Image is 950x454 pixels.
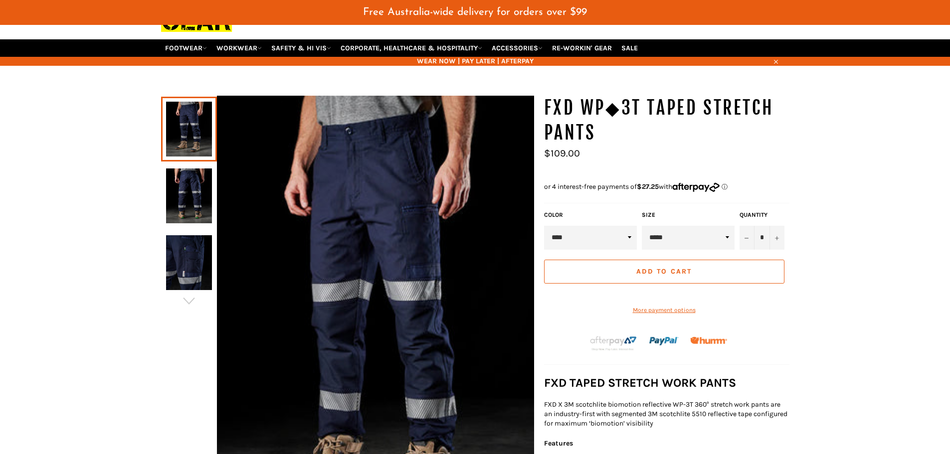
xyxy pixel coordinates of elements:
strong: Features [544,439,573,448]
img: Humm_core_logo_RGB-01_300x60px_small_195d8312-4386-4de7-b182-0ef9b6303a37.png [690,337,727,344]
button: Add to Cart [544,260,784,284]
button: Reduce item quantity by one [740,226,755,250]
a: CORPORATE, HEALTHCARE & HOSPITALITY [337,39,486,57]
span: WEAR NOW | PAY LATER | AFTERPAY [161,56,789,66]
a: FOOTWEAR [161,39,211,57]
img: FXD WP◆3T Taped Stretch Pants - Workin' Gear [166,168,212,223]
button: Increase item quantity by one [769,226,784,250]
a: RE-WORKIN' GEAR [548,39,616,57]
a: SALE [617,39,642,57]
label: Size [642,211,735,219]
img: Afterpay-Logo-on-dark-bg_large.png [589,335,638,352]
label: Color [544,211,637,219]
span: $109.00 [544,148,580,159]
a: WORKWEAR [212,39,266,57]
h1: FXD WP◆3T Taped Stretch Pants [544,96,789,145]
p: FXD X 3M scotchlite biomotion reflective WP-3T 360° stretch work pants are an industry-first with... [544,400,789,429]
span: Add to Cart [636,267,692,276]
a: More payment options [544,306,784,314]
img: paypal.png [649,326,679,356]
span: Free Australia-wide delivery for orders over $99 [363,7,587,17]
a: SAFETY & HI VIS [267,39,335,57]
h3: FXD TAPED STRETCH WORK PANTS [544,375,789,391]
label: Quantity [740,211,784,219]
img: FXD WP◆3T Taped Stretch Pants - Workin' Gear [166,235,212,290]
a: ACCESSORIES [488,39,547,57]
